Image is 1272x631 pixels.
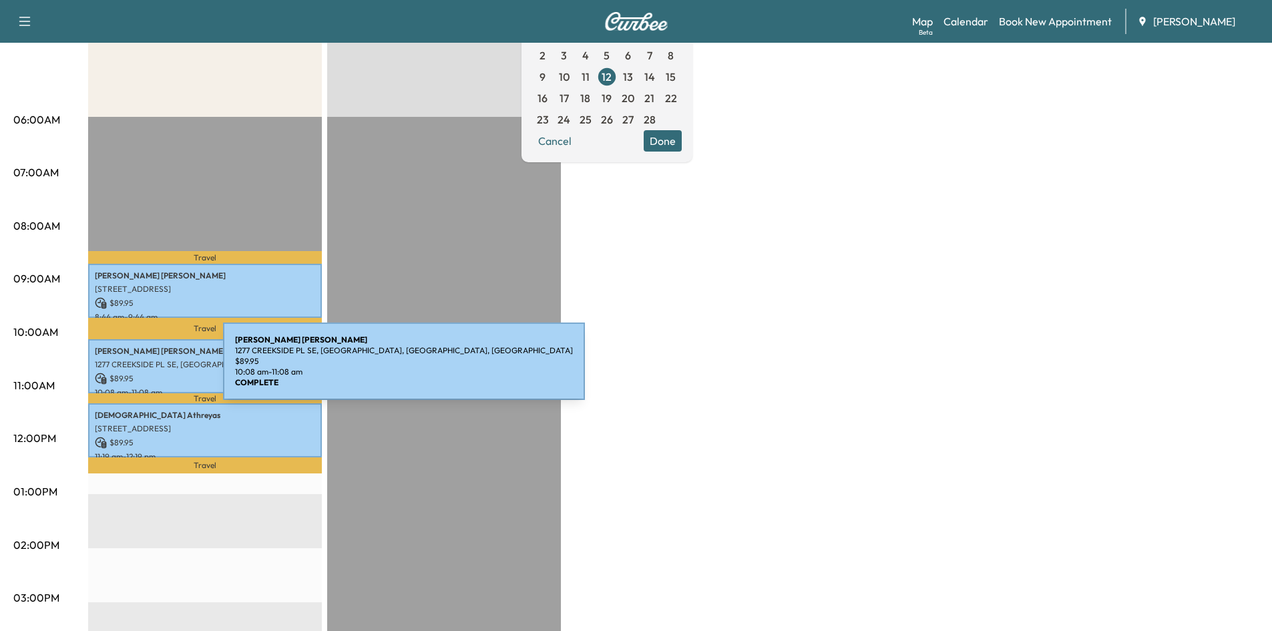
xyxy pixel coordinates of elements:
span: 5 [604,47,610,63]
p: 12:00PM [13,430,56,446]
span: 22 [665,90,677,106]
span: 24 [558,112,570,128]
p: 8:44 am - 9:44 am [95,312,315,323]
span: 9 [540,69,546,85]
a: Calendar [943,13,988,29]
span: 23 [537,112,549,128]
b: [PERSON_NAME] [PERSON_NAME] [235,335,367,345]
button: Cancel [532,130,578,152]
p: Travel [88,393,322,403]
p: 11:00AM [13,377,55,393]
span: 3 [561,47,567,63]
p: [PERSON_NAME] [PERSON_NAME] [95,270,315,281]
span: 26 [601,112,613,128]
p: 11:19 am - 12:19 pm [95,451,315,462]
p: 01:00PM [13,483,57,499]
p: 08:00AM [13,218,60,234]
p: [PERSON_NAME] [PERSON_NAME] [95,346,315,357]
p: $ 89.95 [95,437,315,449]
span: 6 [625,47,631,63]
p: 1277 CREEKSIDE PL SE, [GEOGRAPHIC_DATA], [GEOGRAPHIC_DATA], [GEOGRAPHIC_DATA] [95,359,315,370]
span: 14 [644,69,655,85]
span: 8 [668,47,674,63]
span: 10 [559,69,570,85]
p: 02:00PM [13,537,59,553]
a: Book New Appointment [999,13,1112,29]
span: 20 [622,90,634,106]
span: 11 [582,69,590,85]
p: Travel [88,251,322,264]
p: $ 89.95 [95,297,315,309]
span: 28 [644,112,656,128]
span: 17 [560,90,569,106]
span: 12 [602,69,612,85]
p: $ 89.95 [95,373,315,385]
p: [DEMOGRAPHIC_DATA] Athreyas [95,410,315,421]
p: 1277 CREEKSIDE PL SE, [GEOGRAPHIC_DATA], [GEOGRAPHIC_DATA], [GEOGRAPHIC_DATA] [235,345,573,356]
span: 21 [644,90,654,106]
span: 18 [580,90,590,106]
span: 7 [647,47,652,63]
span: 13 [623,69,633,85]
b: COMPLETE [235,377,278,387]
p: 06:00AM [13,112,60,128]
span: [PERSON_NAME] [1153,13,1235,29]
p: 03:00PM [13,590,59,606]
span: 16 [538,90,548,106]
span: 2 [540,47,546,63]
p: 10:00AM [13,324,58,340]
p: 10:08 am - 11:08 am [95,387,315,398]
img: Curbee Logo [604,12,668,31]
span: 25 [580,112,592,128]
p: 07:00AM [13,164,59,180]
p: [STREET_ADDRESS] [95,423,315,434]
span: 15 [666,69,676,85]
span: 4 [582,47,589,63]
p: $ 89.95 [235,356,573,367]
span: 19 [602,90,612,106]
p: 10:08 am - 11:08 am [235,367,573,377]
p: Travel [88,457,322,473]
p: Travel [88,318,322,339]
div: Beta [919,27,933,37]
span: 27 [622,112,634,128]
p: 09:00AM [13,270,60,286]
p: [STREET_ADDRESS] [95,284,315,294]
button: Done [644,130,682,152]
a: MapBeta [912,13,933,29]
